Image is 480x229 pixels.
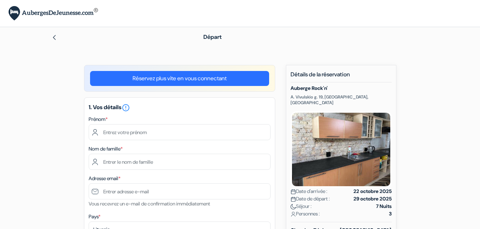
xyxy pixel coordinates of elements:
[389,210,392,218] strong: 3
[291,195,330,203] span: Date de départ :
[353,195,392,203] strong: 29 octobre 2025
[51,35,57,40] img: left_arrow.svg
[90,71,269,86] a: Réservez plus vite en vous connectant
[89,213,100,220] label: Pays
[376,203,392,210] strong: 7 Nuits
[89,145,123,153] label: Nom de famille
[291,210,320,218] span: Personnes :
[291,203,312,210] span: Séjour :
[291,94,392,106] p: A. Vivulskio g. 19, [GEOGRAPHIC_DATA], [GEOGRAPHIC_DATA]
[122,103,130,111] a: error_outline
[291,197,296,202] img: calendar.svg
[291,188,327,195] span: Date d'arrivée :
[89,175,120,182] label: Adresse email
[89,200,210,207] small: Vous recevrez un e-mail de confirmation immédiatement
[89,116,108,123] label: Prénom
[291,204,296,209] img: moon.svg
[291,189,296,194] img: calendar.svg
[291,212,296,217] img: user_icon.svg
[89,103,271,112] h5: 1. Vos détails
[89,183,271,199] input: Entrer adresse e-mail
[203,33,222,41] span: Départ
[9,6,98,21] img: AubergesDeJeunesse.com
[291,85,392,91] h5: Auberge Rock'n'
[89,154,271,170] input: Entrer le nom de famille
[353,188,392,195] strong: 22 octobre 2025
[122,103,130,112] i: error_outline
[291,71,392,82] h5: Détails de la réservation
[89,124,271,140] input: Entrez votre prénom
